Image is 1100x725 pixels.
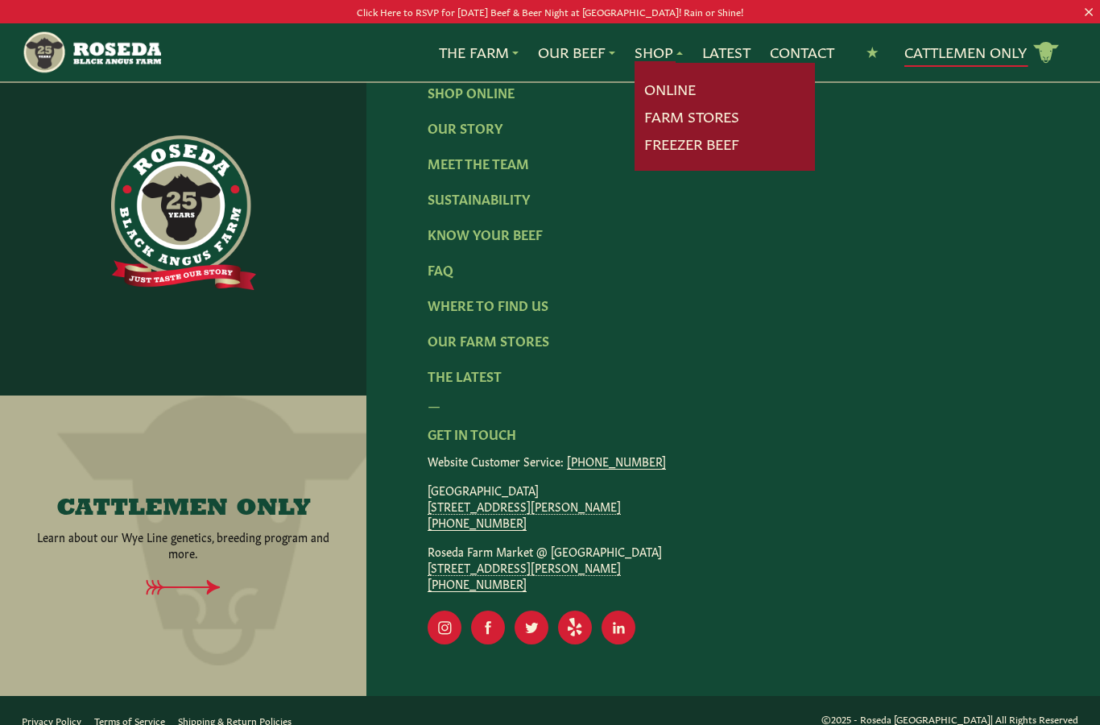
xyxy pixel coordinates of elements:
[428,118,502,136] a: Our Story
[31,496,336,561] a: CATTLEMEN ONLY Learn about our Wye Line genetics, breeding program and more.
[471,611,505,644] a: Visit Our Facebook Page
[602,611,635,644] a: Visit Our LinkedIn Page
[538,42,615,63] a: Our Beef
[990,712,993,725] span: |
[428,482,1039,530] p: [GEOGRAPHIC_DATA]
[111,135,256,290] img: https://roseda.com/wp-content/uploads/2021/06/roseda-25-full@2x.png
[56,496,311,522] h4: CATTLEMEN ONLY
[770,42,834,63] a: Contact
[428,331,549,349] a: Our Farm Stores
[428,395,1039,414] div: —
[428,543,1039,591] p: Roseda Farm Market @ [GEOGRAPHIC_DATA]
[644,79,696,100] a: Online
[428,83,515,101] a: Shop Online
[644,106,739,127] a: Farm Stores
[428,225,543,242] a: Know Your Beef
[635,42,683,63] a: Shop
[428,611,461,644] a: Visit Our Instagram Page
[428,260,453,278] a: FAQ
[428,367,502,384] a: The Latest
[428,189,530,207] a: Sustainability
[558,611,592,644] a: Visit Our Yelp Page
[428,453,1039,469] p: Website Customer Service:
[904,39,1059,67] a: Cattlemen Only
[22,23,1077,81] nav: Main Navigation
[702,42,751,63] a: Latest
[644,134,739,155] a: Freezer Beef
[515,611,548,644] a: Visit Our Twitter Page
[22,30,161,75] img: https://roseda.com/wp-content/uploads/2021/05/roseda-25-header.png
[428,154,529,172] a: Meet The Team
[55,3,1044,20] p: Click Here to RSVP for [DATE] Beef & Beer Night at [GEOGRAPHIC_DATA]! Rain or Shine!
[31,528,336,561] p: Learn about our Wye Line genetics, breeding program and more.
[439,42,519,63] a: The Farm
[428,296,548,313] a: Where To Find Us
